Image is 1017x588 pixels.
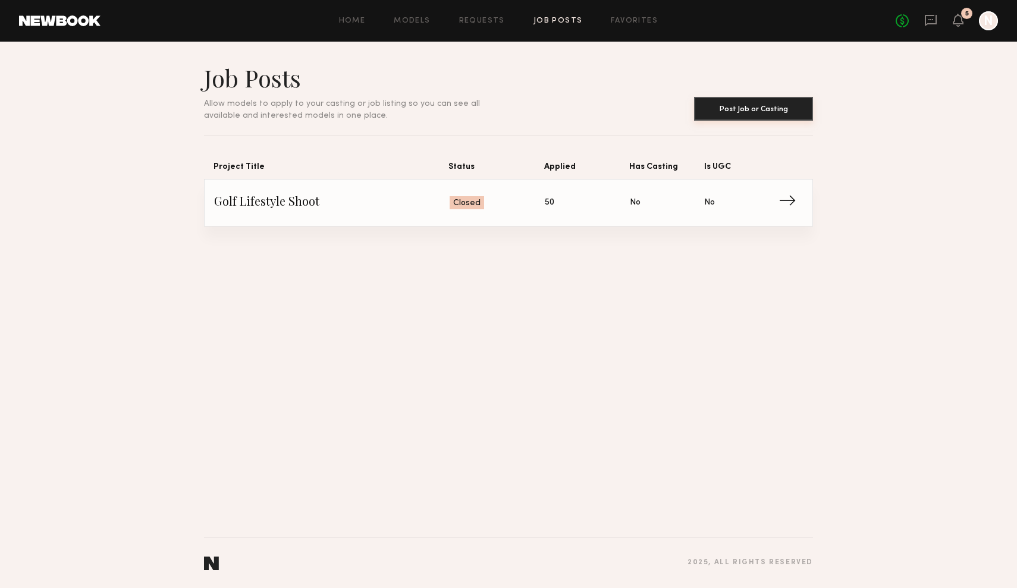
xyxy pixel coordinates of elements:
a: Home [339,17,366,25]
button: Post Job or Casting [694,97,813,121]
a: Models [394,17,430,25]
a: Job Posts [533,17,583,25]
div: 2025 , all rights reserved [688,559,813,567]
span: Allow models to apply to your casting or job listing so you can see all available and interested ... [204,100,480,120]
a: Post Job or Casting [694,98,813,121]
a: Golf Lifestyle ShootClosed50NoNo→ [214,180,803,226]
a: Requests [459,17,505,25]
span: Project Title [214,160,448,179]
div: 5 [965,11,969,17]
span: → [779,194,803,212]
span: No [704,196,715,209]
span: Applied [544,160,629,179]
a: N [979,11,998,30]
span: No [630,196,641,209]
span: Golf Lifestyle Shoot [214,194,450,212]
span: Has Casting [629,160,704,179]
a: Favorites [611,17,658,25]
span: Is UGC [704,160,779,179]
span: Closed [453,197,481,209]
span: 50 [545,196,554,209]
span: Status [448,160,544,179]
h1: Job Posts [204,63,508,93]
